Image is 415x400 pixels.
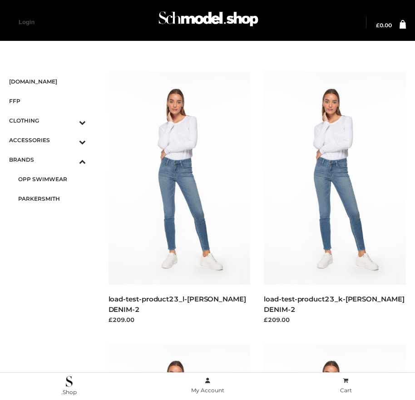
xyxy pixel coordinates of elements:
[18,174,86,184] span: OPP SWIMWEAR
[191,387,224,394] span: My Account
[9,91,86,111] a: FFP
[376,22,392,29] bdi: 0.00
[18,169,86,189] a: OPP SWIMWEAR
[66,376,73,387] img: .Shop
[264,295,404,314] a: load-test-product23_k-[PERSON_NAME] DENIM-2
[9,150,86,169] a: BRANDSToggle Submenu
[376,22,380,29] span: £
[19,19,35,25] a: Login
[264,315,406,324] div: £209.00
[61,389,77,395] span: .Shop
[109,295,246,314] a: load-test-product23_l-[PERSON_NAME] DENIM-2
[9,76,86,87] span: [DOMAIN_NAME]
[54,130,86,150] button: Toggle Submenu
[9,130,86,150] a: ACCESSORIESToggle Submenu
[9,115,86,126] span: CLOTHING
[154,8,261,37] a: Schmodel Admin 964
[18,189,86,208] a: PARKERSMITH
[54,150,86,169] button: Toggle Submenu
[340,387,352,394] span: Cart
[156,5,261,37] img: Schmodel Admin 964
[138,375,277,396] a: My Account
[109,315,251,324] div: £209.00
[376,23,392,28] a: £0.00
[54,111,86,130] button: Toggle Submenu
[277,375,415,396] a: Cart
[18,193,86,204] span: PARKERSMITH
[9,154,86,165] span: BRANDS
[9,96,86,106] span: FFP
[9,72,86,91] a: [DOMAIN_NAME]
[9,111,86,130] a: CLOTHINGToggle Submenu
[9,135,86,145] span: ACCESSORIES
